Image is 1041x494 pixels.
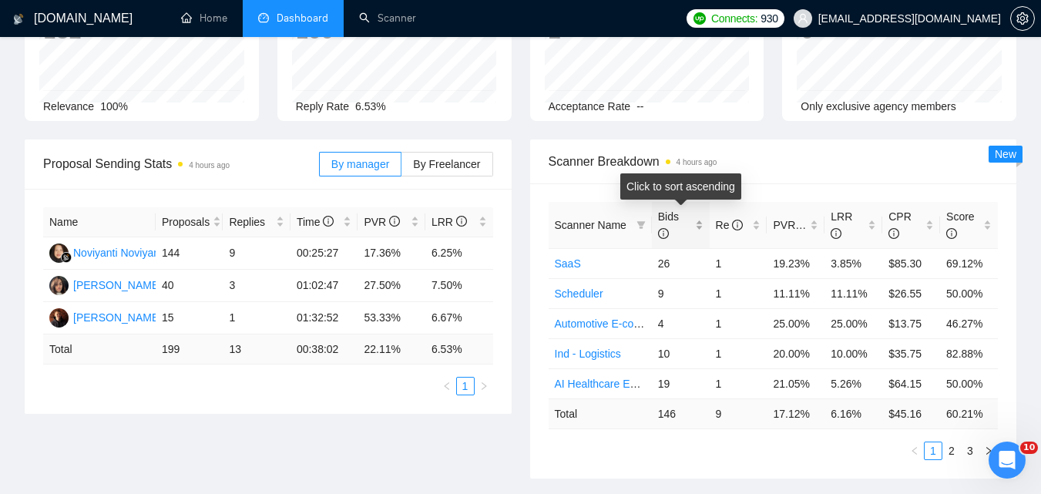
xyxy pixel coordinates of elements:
[633,213,649,237] span: filter
[1010,12,1035,25] a: setting
[358,237,425,270] td: 17.36%
[442,381,452,391] span: left
[882,308,940,338] td: $13.75
[961,442,979,460] li: 3
[358,270,425,302] td: 27.50%
[290,302,358,334] td: 01:32:52
[555,287,603,300] a: Scheduler
[355,100,386,113] span: 6.53%
[49,308,69,328] img: AS
[100,100,128,113] span: 100%
[940,308,998,338] td: 46.27%
[73,309,162,326] div: [PERSON_NAME]
[49,244,69,263] img: NN
[658,228,669,239] span: info-circle
[824,278,882,308] td: 11.11%
[962,442,979,459] a: 3
[888,228,899,239] span: info-circle
[824,308,882,338] td: 25.00%
[798,13,808,24] span: user
[716,219,744,231] span: Re
[824,248,882,278] td: 3.85%
[984,446,993,455] span: right
[979,442,998,460] li: Next Page
[946,210,975,240] span: Score
[940,278,998,308] td: 50.00%
[438,377,456,395] button: left
[358,334,425,365] td: 22.11 %
[223,237,290,270] td: 9
[323,216,334,227] span: info-circle
[73,244,165,261] div: Noviyanti Noviyanti
[658,210,679,240] span: Bids
[296,100,349,113] span: Reply Rate
[549,398,652,428] td: Total
[425,302,493,334] td: 6.67%
[555,348,621,360] a: Ind - Logistics
[773,219,809,231] span: PVR
[189,161,230,170] time: 4 hours ago
[824,338,882,368] td: 10.00%
[49,278,162,291] a: KA[PERSON_NAME]
[943,442,960,459] a: 2
[767,248,824,278] td: 19.23%
[831,228,841,239] span: info-circle
[43,207,156,237] th: Name
[882,248,940,278] td: $85.30
[942,442,961,460] li: 2
[940,338,998,368] td: 82.88%
[1011,12,1034,25] span: setting
[924,442,942,460] li: 1
[1020,442,1038,454] span: 10
[711,10,757,27] span: Connects:
[905,442,924,460] button: left
[882,278,940,308] td: $26.55
[767,278,824,308] td: 11.11%
[389,216,400,227] span: info-circle
[43,100,94,113] span: Relevance
[732,220,743,230] span: info-circle
[767,308,824,338] td: 25.00%
[995,148,1016,160] span: New
[824,398,882,428] td: 6.16 %
[940,248,998,278] td: 69.12%
[290,334,358,365] td: 00:38:02
[652,248,710,278] td: 26
[290,237,358,270] td: 00:25:27
[767,398,824,428] td: 17.12 %
[905,442,924,460] li: Previous Page
[940,368,998,398] td: 50.00%
[652,308,710,338] td: 4
[710,338,767,368] td: 1
[13,7,24,32] img: logo
[156,207,223,237] th: Proposals
[456,216,467,227] span: info-circle
[475,377,493,395] li: Next Page
[882,398,940,428] td: $ 45.16
[882,368,940,398] td: $64.15
[223,334,290,365] td: 13
[925,442,942,459] a: 1
[223,302,290,334] td: 1
[801,100,956,113] span: Only exclusive agency members
[425,334,493,365] td: 6.53 %
[156,302,223,334] td: 15
[693,12,706,25] img: upwork-logo.png
[425,237,493,270] td: 6.25%
[438,377,456,395] li: Previous Page
[49,246,165,258] a: NNNoviyanti Noviyanti
[413,158,480,170] span: By Freelancer
[882,338,940,368] td: $35.75
[940,398,998,428] td: 60.21 %
[359,12,416,25] a: searchScanner
[156,237,223,270] td: 144
[767,338,824,368] td: 20.00%
[479,381,489,391] span: right
[555,378,669,390] a: AI Healthcare Extended
[49,276,69,295] img: KA
[652,278,710,308] td: 9
[549,152,999,171] span: Scanner Breakdown
[156,270,223,302] td: 40
[258,12,269,23] span: dashboard
[456,377,475,395] li: 1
